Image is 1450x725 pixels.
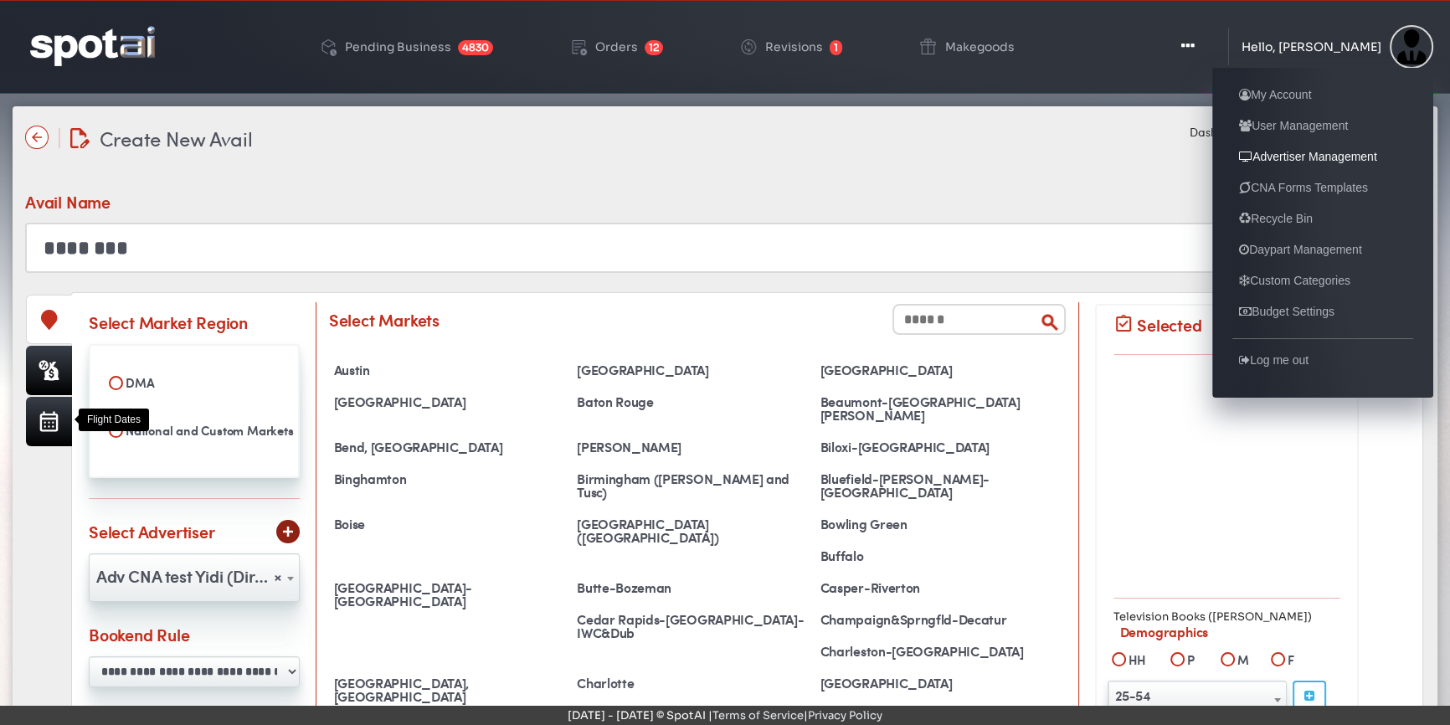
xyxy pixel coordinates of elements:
[945,41,1015,53] div: Makegoods
[89,310,248,334] div: Select Market Region
[815,544,1059,568] div: Buffalo
[572,671,815,695] div: Charlotte
[830,40,842,55] span: 1
[1124,650,1147,672] label: HH
[1113,622,1340,645] label: Demographics
[329,358,573,382] div: Austin
[1113,609,1312,624] strong: Television Books ([PERSON_NAME])
[70,128,90,148] img: edit-document.svg
[1190,123,1252,140] a: Dashboard
[808,708,882,722] a: Privacy Policy
[283,527,293,537] img: add-1.svg
[89,553,300,602] span: Adv CNA test Yidi (Direct Advertiser)
[329,435,573,459] div: Bend, [GEOGRAPHIC_DATA]
[274,563,282,589] span: Remove all items
[1232,301,1341,321] a: Budget Settings
[815,608,1059,631] div: Champaign&Sprngfld-Decatur
[100,124,253,152] span: Create New Avail
[89,498,300,499] img: line-8.svg
[1283,650,1294,672] label: F
[305,10,506,84] a: Pending Business 4830
[572,608,815,645] div: Cedar Rapids-[GEOGRAPHIC_DATA]-IWC&Dub
[90,563,299,589] span: Adv CNA test Yidi (Direct Advertiser)
[712,708,804,722] a: Terms of Service
[572,435,815,459] div: [PERSON_NAME]
[738,37,758,57] img: change-circle.png
[1183,650,1195,672] label: P
[100,368,288,397] label: DMA
[904,10,1028,84] a: Makegoods
[1232,147,1384,167] a: Advertiser Management
[572,390,815,414] div: Baton Rouge
[725,10,856,84] a: Revisions 1
[1108,682,1286,709] span: 25-54
[1232,208,1319,229] a: Recycle Bin
[572,467,815,504] div: Birmingham ([PERSON_NAME] and Tusc)
[595,41,638,53] div: Orders
[1040,312,1060,332] img: search.png
[329,307,440,332] div: Select Markets
[555,10,676,84] a: Orders 12
[1232,239,1369,260] a: Daypart Management
[1232,350,1315,370] a: Log me out
[25,126,49,149] img: name-arrow-back-state-default-icon-true-icon-only-true-type.svg
[329,390,573,414] div: [GEOGRAPHIC_DATA]
[765,41,823,53] div: Revisions
[815,467,1059,504] div: Bluefield-[PERSON_NAME]-[GEOGRAPHIC_DATA]
[318,37,338,57] img: deployed-code-history.png
[25,189,112,213] div: Avail Name
[815,576,1059,599] div: Casper-Riverton
[1108,681,1287,718] span: 25-54
[815,435,1059,459] div: Biloxi-[GEOGRAPHIC_DATA]
[89,519,215,543] div: Select Advertiser
[100,416,288,445] label: National and Custom Markets
[572,512,815,549] div: [GEOGRAPHIC_DATA] ([GEOGRAPHIC_DATA])
[1233,650,1249,672] label: M
[572,576,815,599] div: Butte-Bozeman
[1232,177,1375,198] a: CNA Forms Templates
[1232,270,1357,291] a: Custom Categories
[329,576,573,613] div: [GEOGRAPHIC_DATA]-[GEOGRAPHIC_DATA]
[815,390,1059,427] div: Beaumont-[GEOGRAPHIC_DATA][PERSON_NAME]
[815,671,1059,695] div: [GEOGRAPHIC_DATA]
[1113,354,1340,355] img: line-8.svg
[1232,85,1318,105] a: My Account
[815,640,1059,663] div: Charleston-[GEOGRAPHIC_DATA]
[89,622,190,646] div: Bookend Rule
[1137,312,1201,337] div: Selected
[645,40,663,55] span: 12
[329,345,1066,346] img: line-8.svg
[1242,41,1381,53] div: Hello, [PERSON_NAME]
[815,512,1059,536] div: Bowling Green
[345,41,451,53] div: Pending Business
[572,358,815,382] div: [GEOGRAPHIC_DATA]
[329,671,573,708] div: [GEOGRAPHIC_DATA], [GEOGRAPHIC_DATA]
[1232,116,1355,136] a: User Management
[1390,25,1433,69] img: Sterling Cooper & Partners
[815,358,1059,382] div: [GEOGRAPHIC_DATA]
[79,409,149,431] div: Flight Dates
[30,26,155,65] img: logo-reversed.png
[59,128,60,148] img: line-12.svg
[1228,28,1229,65] img: line-1.svg
[1113,314,1134,334] img: assignment-turned-in.png
[329,467,573,491] div: Binghamton
[329,512,573,536] div: Boise
[568,37,589,57] img: order-play.png
[458,40,493,55] span: 4830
